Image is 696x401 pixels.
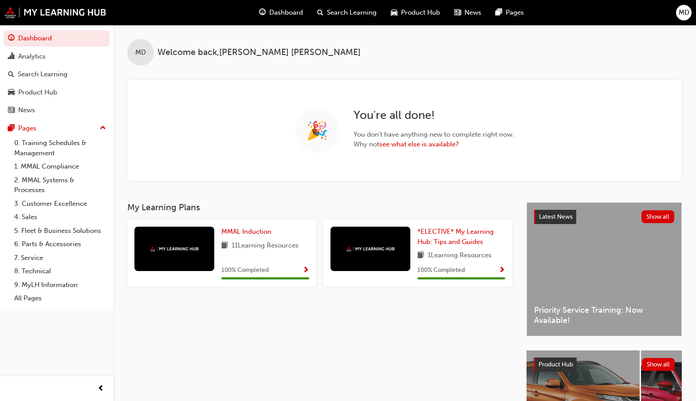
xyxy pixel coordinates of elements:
[4,30,110,47] a: Dashboard
[417,265,465,275] span: 100 % Completed
[534,358,675,372] a: Product HubShow all
[11,173,110,197] a: 2. MMAL Systems & Processes
[11,224,110,238] a: 5. Fleet & Business Solutions
[417,250,424,261] span: book-icon
[8,35,15,43] span: guage-icon
[8,106,15,114] span: news-icon
[18,87,57,98] div: Product Hub
[303,267,309,275] span: Show Progress
[98,383,104,394] span: prev-icon
[18,105,35,115] div: News
[18,123,36,134] div: Pages
[379,140,459,148] a: see what else is available?
[539,361,573,368] span: Product Hub
[100,122,106,134] span: up-icon
[534,210,674,224] a: Latest NewsShow all
[4,7,106,18] img: mmal
[8,89,15,97] span: car-icon
[4,120,110,137] button: Pages
[11,264,110,278] a: 8. Technical
[4,102,110,118] a: News
[499,267,505,275] span: Show Progress
[676,5,692,20] button: MD
[327,8,377,18] span: Search Learning
[11,160,110,173] a: 1. MMAL Compliance
[11,136,110,160] a: 0. Training Schedules & Management
[303,265,309,276] button: Show Progress
[642,358,675,371] button: Show all
[8,53,15,61] span: chart-icon
[354,108,514,122] h2: You ' re all done!
[11,278,110,292] a: 9. MyLH Information
[384,4,447,22] a: car-iconProduct Hub
[488,4,531,22] a: pages-iconPages
[269,8,303,18] span: Dashboard
[221,227,275,237] a: MMAL Induction
[317,7,323,18] span: search-icon
[506,8,524,18] span: Pages
[306,126,328,136] span: 🎉
[417,228,494,246] span: *ELECTIVE* My Learning Hub: Tips and Guides
[150,246,199,252] img: mmal
[4,66,110,83] a: Search Learning
[417,227,505,247] a: *ELECTIVE* My Learning Hub: Tips and Guides
[11,251,110,265] a: 7. Service
[527,202,682,336] a: Latest NewsShow allPriority Service Training: Now Available!
[310,4,384,22] a: search-iconSearch Learning
[259,7,266,18] span: guage-icon
[11,210,110,224] a: 4. Sales
[539,213,573,220] span: Latest News
[346,246,395,252] img: mmal
[495,7,502,18] span: pages-icon
[679,8,689,18] span: MD
[4,28,110,120] button: DashboardAnalyticsSearch LearningProduct HubNews
[534,305,674,325] span: Priority Service Training: Now Available!
[252,4,310,22] a: guage-iconDashboard
[8,125,15,133] span: pages-icon
[232,240,299,252] span: 11 Learning Resources
[18,69,67,79] div: Search Learning
[4,48,110,65] a: Analytics
[391,7,397,18] span: car-icon
[641,210,675,223] button: Show all
[221,240,228,252] span: book-icon
[4,84,110,101] a: Product Hub
[454,7,461,18] span: news-icon
[11,237,110,251] a: 6. Parts & Accessories
[499,265,505,276] button: Show Progress
[354,130,514,140] span: You don ' t have anything new to complete right now.
[157,47,361,58] span: Welcome back , [PERSON_NAME] [PERSON_NAME]
[18,51,46,62] div: Analytics
[11,291,110,305] a: All Pages
[221,265,269,275] span: 100 % Completed
[464,8,481,18] span: News
[135,47,146,58] span: MD
[127,202,512,212] h3: My Learning Plans
[428,250,492,261] span: 1 Learning Resources
[401,8,440,18] span: Product Hub
[221,228,271,236] span: MMAL Induction
[354,139,514,149] span: Why not
[11,197,110,211] a: 3. Customer Excellence
[8,71,14,79] span: search-icon
[447,4,488,22] a: news-iconNews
